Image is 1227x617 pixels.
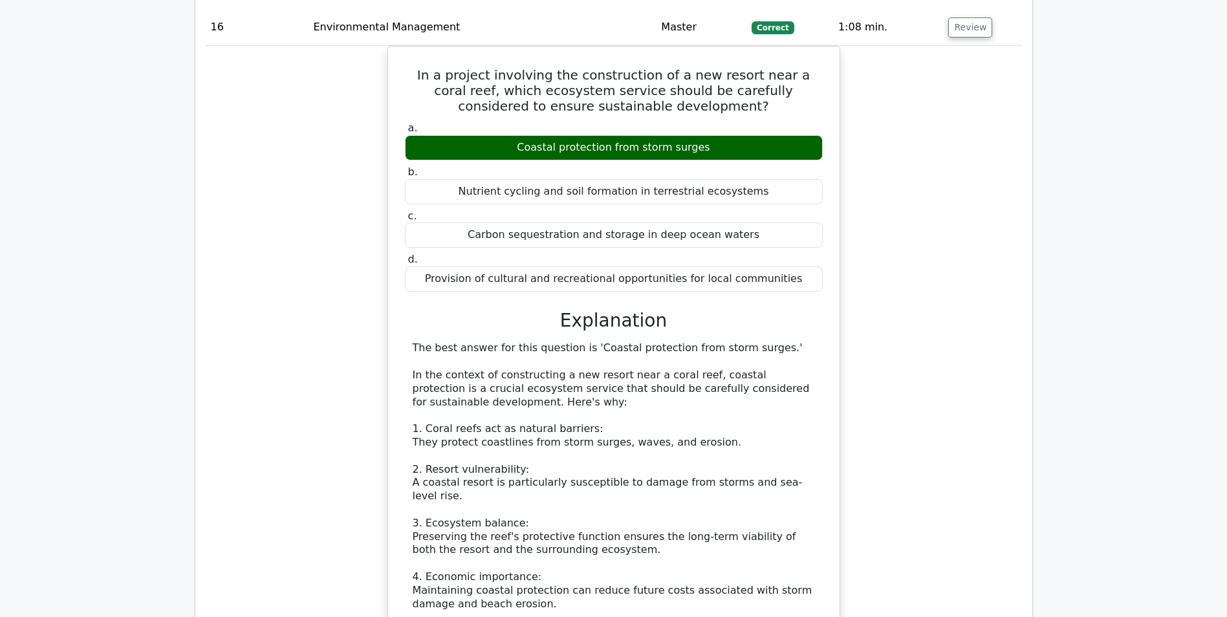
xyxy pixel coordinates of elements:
td: Master [656,9,746,46]
td: Environmental Management [308,9,656,46]
h5: In a project involving the construction of a new resort near a coral reef, which ecosystem servic... [404,67,824,114]
td: 16 [206,9,309,46]
div: Carbon sequestration and storage in deep ocean waters [405,222,823,248]
td: 1:08 min. [833,9,944,46]
h3: Explanation [413,310,815,332]
div: Nutrient cycling and soil formation in terrestrial ecosystems [405,179,823,204]
div: Provision of cultural and recreational opportunities for local communities [405,266,823,292]
button: Review [948,17,992,38]
span: d. [408,253,418,265]
span: Correct [752,21,794,34]
span: b. [408,166,418,178]
span: a. [408,122,418,134]
span: c. [408,210,417,222]
div: Coastal protection from storm surges [405,135,823,160]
